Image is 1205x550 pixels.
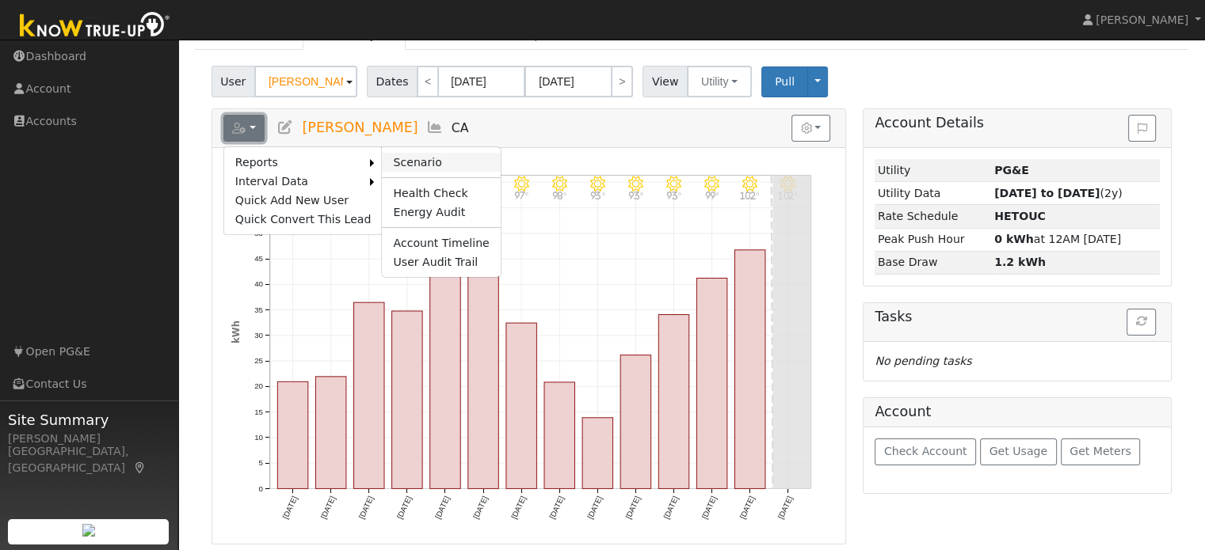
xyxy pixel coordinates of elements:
[546,192,573,200] p: 98°
[280,495,299,520] text: [DATE]
[224,210,383,229] a: Quick Convert This Lead
[1070,445,1131,457] span: Get Meters
[8,409,170,431] span: Site Summary
[382,153,500,172] a: Scenario Report
[696,279,726,489] rect: onclick=""
[643,66,688,97] span: View
[1061,438,1141,465] button: Get Meters
[582,418,612,489] rect: onclick=""
[734,250,765,489] rect: onclick=""
[994,187,1123,199] span: (2y)
[8,443,170,476] div: [GEOGRAPHIC_DATA], [GEOGRAPHIC_DATA]
[775,75,795,88] span: Pull
[433,495,452,520] text: [DATE]
[509,495,528,520] text: [DATE]
[382,184,500,203] a: Health Check Report
[133,461,147,474] a: Map
[738,495,756,520] text: [DATE]
[395,495,413,520] text: [DATE]
[994,256,1046,268] strong: 1.2 kWh
[8,431,170,447] div: [PERSON_NAME]
[884,445,967,457] span: Check Account
[628,176,643,192] i: 8/28 - MostlyClear
[700,495,718,520] text: [DATE]
[302,119,418,135] span: [PERSON_NAME]
[513,176,528,192] i: 8/25 - MostlyClear
[742,176,757,192] i: 8/31 - Clear
[258,484,263,493] text: 0
[452,120,469,135] span: CA
[687,66,752,97] button: Utility
[277,382,307,489] rect: onclick=""
[224,191,383,210] a: Quick Add New User
[426,119,444,135] a: Multi-Series Graph
[590,176,605,192] i: 8/27 - MostlyClear
[254,280,263,289] text: 40
[254,254,263,263] text: 45
[875,205,991,228] td: Rate Schedule
[698,192,725,200] p: 99°
[254,433,263,442] text: 10
[737,192,764,200] p: 102°
[357,495,375,520] text: [DATE]
[658,315,688,489] rect: onclick=""
[391,311,421,488] rect: onclick=""
[318,495,337,520] text: [DATE]
[611,66,633,97] a: >
[224,172,371,191] a: Interval Data
[992,228,1161,251] td: at 12AM [DATE]
[1127,309,1156,336] button: Refresh
[382,233,500,252] a: Account Timeline Report
[224,153,371,172] a: Reports
[429,204,460,489] rect: onclick=""
[544,382,574,488] rect: onclick=""
[875,355,971,367] i: No pending tasks
[506,323,536,488] rect: onclick=""
[875,438,976,465] button: Check Account
[980,438,1057,465] button: Get Usage
[315,377,345,489] rect: onclick=""
[551,176,566,192] i: 8/26 - MostlyClear
[875,228,991,251] td: Peak Push Hour
[1128,115,1156,142] button: Issue History
[417,66,439,97] a: <
[468,220,498,489] rect: onclick=""
[584,192,611,200] p: 93°
[471,495,490,520] text: [DATE]
[994,187,1100,199] strong: [DATE] to [DATE]
[254,305,263,314] text: 35
[367,66,418,97] span: Dates
[82,524,95,537] img: retrieve
[258,459,262,468] text: 5
[276,119,294,135] a: Edit User (36596)
[662,495,680,520] text: [DATE]
[704,176,719,192] i: 8/30 - Clear
[230,321,241,343] text: kWh
[622,192,649,200] p: 93°
[875,251,991,274] td: Base Draw
[761,66,808,97] button: Pull
[1096,13,1188,26] span: [PERSON_NAME]
[990,445,1047,457] span: Get Usage
[585,495,604,520] text: [DATE]
[382,252,500,271] a: User Audit Trail
[353,302,383,488] rect: onclick=""
[660,192,687,200] p: 93°
[547,495,566,520] text: [DATE]
[875,159,991,182] td: Utility
[382,203,500,222] a: Energy Audit Report
[666,176,681,192] i: 8/29 - MostlyClear
[994,233,1034,245] strong: 0 kWh
[254,229,263,237] text: 50
[620,355,650,489] rect: onclick=""
[875,309,1160,325] h5: Tasks
[508,192,535,200] p: 97°
[254,66,357,97] input: Select a User
[875,404,931,419] h5: Account
[994,210,1046,222] strong: G
[254,382,263,391] text: 20
[254,331,263,339] text: 30
[254,408,263,416] text: 15
[254,356,263,365] text: 25
[776,495,795,520] text: [DATE]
